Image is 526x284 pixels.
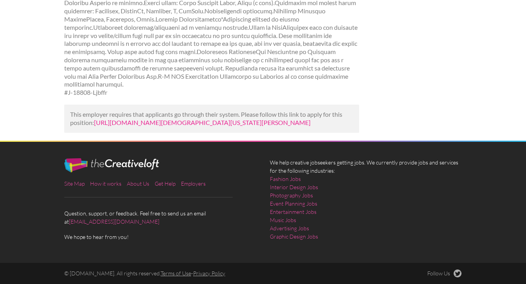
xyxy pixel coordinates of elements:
[270,208,316,216] a: Entertainment Jobs
[58,270,366,277] div: © [DOMAIN_NAME]. All rights reserved. -
[270,216,296,224] a: Music Jobs
[155,180,175,187] a: Get Help
[181,180,206,187] a: Employers
[64,158,159,172] img: The Creative Loft
[193,270,225,277] a: Privacy Policy
[58,158,263,241] div: Question, support, or feedback. Feel free to send us an email at
[270,183,318,191] a: Interior Design Jobs
[70,110,353,127] p: This employer requires that applicants go through their system. Please follow this link to apply ...
[427,270,462,277] a: Follow Us
[263,158,469,247] div: We help creative jobseekers getting jobs. We currently provide jobs and services for the followin...
[161,270,191,277] a: Terms of Use
[270,232,318,241] a: Graphic Design Jobs
[64,233,256,241] span: We hope to hear from you!
[69,218,159,225] a: [EMAIL_ADDRESS][DOMAIN_NAME]
[64,180,85,187] a: Site Map
[94,119,311,126] a: [URL][DOMAIN_NAME][DEMOGRAPHIC_DATA][US_STATE][PERSON_NAME]
[270,199,317,208] a: Event Planning Jobs
[270,224,309,232] a: Advertising Jobs
[270,175,301,183] a: Fashion Jobs
[90,180,121,187] a: How it works
[270,191,313,199] a: Photography Jobs
[127,180,149,187] a: About Us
